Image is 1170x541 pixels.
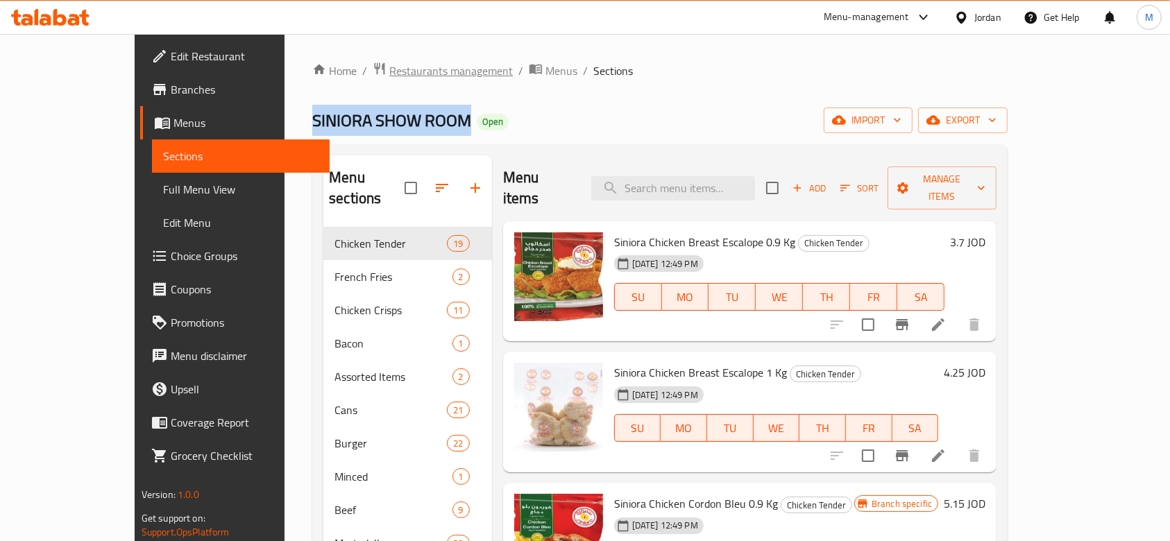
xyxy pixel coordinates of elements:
span: Get support on: [142,509,205,527]
span: import [835,112,901,129]
div: Bacon1 [323,327,492,360]
button: SU [614,414,661,442]
a: Sections [152,139,330,173]
li: / [518,62,523,79]
span: Minced [334,468,452,485]
li: / [583,62,588,79]
div: Chicken Tender [798,235,870,252]
span: Select to update [854,310,883,339]
span: Edit Menu [163,214,319,231]
span: SU [620,287,656,307]
button: SA [892,414,939,442]
a: Branches [140,73,330,106]
span: [DATE] 12:49 PM [627,388,704,402]
h6: 3.7 JOD [950,232,985,252]
span: Open [477,116,509,128]
span: TU [713,418,748,438]
span: Menus [173,114,319,131]
a: Support.OpsPlatform [142,523,230,541]
span: TH [805,418,840,438]
a: Edit Menu [152,206,330,239]
button: SA [897,283,944,311]
span: MO [668,287,704,307]
div: items [452,501,470,518]
button: import [824,108,913,133]
div: items [452,335,470,352]
span: Select to update [854,441,883,470]
span: 2 [453,270,469,284]
span: Promotions [171,314,319,331]
span: Sections [163,148,319,164]
a: Home [312,62,357,79]
span: SU [620,418,656,438]
input: search [591,176,755,200]
span: Chicken Tender [334,235,447,252]
span: MO [666,418,702,438]
div: Minced1 [323,460,492,493]
div: items [447,435,469,452]
div: Beef9 [323,493,492,526]
button: delete [958,439,991,472]
div: items [447,402,469,418]
div: Chicken Crisps11 [323,293,492,327]
span: Siniora Chicken Cordon Bleu 0.9 Kg [614,493,778,514]
button: WE [754,414,800,442]
span: Edit Restaurant [171,48,319,65]
span: Sort [840,180,879,196]
span: SINIORA SHOW ROOM [312,105,471,136]
span: Coupons [171,281,319,298]
button: TH [799,414,846,442]
div: Chicken Tender [790,366,861,382]
a: Menu disclaimer [140,339,330,372]
nav: breadcrumb [312,62,1008,80]
a: Promotions [140,306,330,339]
span: Grocery Checklist [171,447,319,464]
span: Branch specific [866,497,938,510]
span: Bacon [334,335,452,352]
a: Full Menu View [152,173,330,206]
span: 11 [448,304,468,317]
div: Burger22 [323,427,492,460]
span: Menu disclaimer [171,347,319,364]
span: Cans [334,402,447,418]
button: Branch-specific-item [885,439,919,472]
button: Add [787,178,831,199]
span: [DATE] 12:49 PM [627,257,704,270]
span: TH [808,287,845,307]
a: Choice Groups [140,239,330,273]
span: Sections [593,62,633,79]
h2: Menu sections [329,167,405,209]
div: French Fries2 [323,260,492,293]
span: Beef [334,501,452,518]
a: Coverage Report [140,406,330,439]
button: export [918,108,1008,133]
div: items [452,368,470,385]
span: Siniora Chicken Breast Escalope 0.9 Kg [614,232,795,252]
a: Menus [529,62,577,80]
span: Siniora Chicken Breast Escalope 1 Kg [614,362,787,383]
span: Add [790,180,828,196]
div: Open [477,114,509,130]
div: items [452,468,470,485]
span: WE [761,287,797,307]
a: Edit menu item [930,316,947,333]
div: Cans21 [323,393,492,427]
span: TU [714,287,750,307]
span: Coverage Report [171,414,319,431]
a: Restaurants management [373,62,513,80]
span: 2 [453,370,469,384]
span: Choice Groups [171,248,319,264]
div: Menu-management [824,9,909,26]
span: 19 [448,237,468,250]
a: Upsell [140,372,330,406]
button: TU [709,283,756,311]
span: French Fries [334,268,452,285]
span: Assorted Items [334,368,452,385]
h2: Menu items [503,167,575,209]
